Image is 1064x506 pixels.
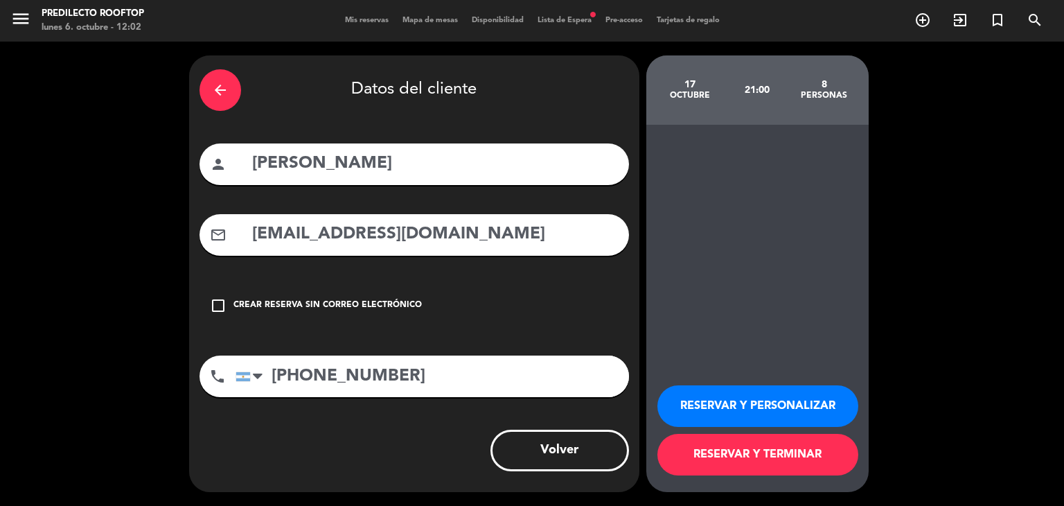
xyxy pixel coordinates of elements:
div: 17 [657,79,724,90]
input: Nombre del cliente [251,150,619,178]
i: exit_to_app [952,12,968,28]
i: turned_in_not [989,12,1006,28]
span: Disponibilidad [465,17,531,24]
span: Pre-acceso [598,17,650,24]
div: personas [790,90,858,101]
button: RESERVAR Y TERMINAR [657,434,858,476]
div: Predilecto Rooftop [42,7,144,21]
div: octubre [657,90,724,101]
i: add_circle_outline [914,12,931,28]
div: lunes 6. octubre - 12:02 [42,21,144,35]
i: phone [209,368,226,385]
input: Email del cliente [251,220,619,249]
div: Argentina: +54 [236,356,268,396]
span: Mapa de mesas [396,17,465,24]
div: Crear reserva sin correo electrónico [233,299,422,313]
input: Número de teléfono... [236,356,629,397]
div: 21:00 [723,66,790,114]
button: RESERVAR Y PERSONALIZAR [657,385,858,427]
i: person [210,156,227,173]
span: Tarjetas de regalo [650,17,727,24]
i: arrow_back [212,82,229,98]
i: mail_outline [210,227,227,243]
button: menu [10,8,31,34]
button: Volver [490,430,629,471]
i: search [1027,12,1043,28]
div: 8 [790,79,858,90]
span: fiber_manual_record [589,10,597,19]
span: Lista de Espera [531,17,598,24]
span: Mis reservas [338,17,396,24]
div: Datos del cliente [199,66,629,114]
i: check_box_outline_blank [210,297,227,314]
i: menu [10,8,31,29]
